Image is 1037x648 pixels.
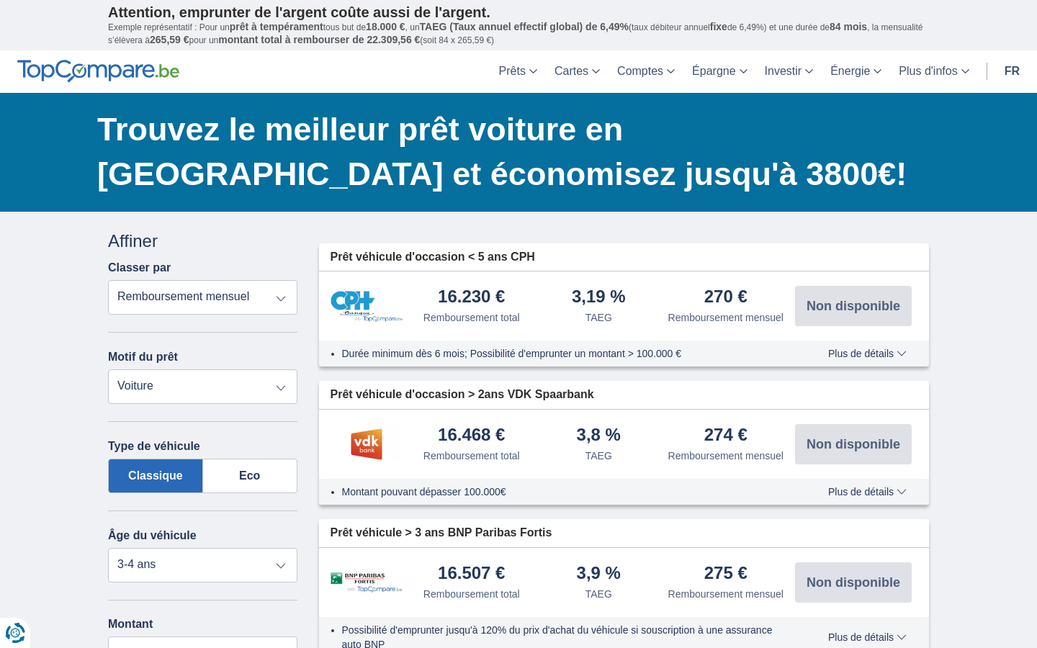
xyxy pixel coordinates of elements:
[807,300,900,312] span: Non disponible
[342,346,786,361] li: Durée minimum dès 6 mois; Possibilité d'emprunter un montant > 100.000 €
[218,34,420,45] span: montant total à rembourser de 22.309,56 €
[710,21,727,32] span: fixe
[795,424,912,464] button: Non disponible
[830,21,867,32] span: 84 mois
[108,440,200,453] label: Type de véhicule
[331,387,594,403] span: Prêt véhicule d'occasion > 2ans VDK Spaarbank
[585,587,612,601] div: TAEG
[668,310,784,325] div: Remboursement mensuel
[423,310,520,325] div: Remboursement total
[756,50,822,93] a: Investir
[683,50,756,93] a: Épargne
[668,587,784,601] div: Remboursement mensuel
[817,486,917,498] button: Plus de détails
[828,632,907,642] span: Plus de détails
[577,426,621,446] div: 3,8 %
[420,21,629,32] span: TAEG (Taux annuel effectif global) de 6,49%
[331,525,552,541] span: Prêt véhicule > 3 ans BNP Paribas Fortis
[108,21,929,47] p: Exemple représentatif : Pour un tous but de , un (taux débiteur annuel de 6,49%) et une durée de ...
[150,34,189,45] span: 265,59 €
[108,261,171,274] label: Classer par
[331,249,535,266] span: Prêt véhicule d'occasion < 5 ans CPH
[490,50,546,93] a: Prêts
[423,449,520,463] div: Remboursement total
[577,564,621,584] div: 3,9 %
[668,449,784,463] div: Remboursement mensuel
[795,286,912,326] button: Non disponible
[108,618,297,631] label: Montant
[817,348,917,359] button: Plus de détails
[97,107,929,197] h1: Trouvez le meilleur prêt voiture en [GEOGRAPHIC_DATA] et économisez jusqu'à 3800€!
[438,564,505,584] div: 16.507 €
[331,572,403,593] img: pret personnel BNP Paribas Fortis
[366,21,405,32] span: 18.000 €
[704,288,748,307] div: 270 €
[704,564,748,584] div: 275 €
[331,291,403,322] img: pret personnel CPH Banque
[996,50,1028,93] a: fr
[807,438,900,451] span: Non disponible
[342,485,786,499] li: Montant pouvant dépasser 100.000€
[828,348,907,359] span: Plus de détails
[203,459,297,493] label: Eco
[108,529,197,542] label: Âge du véhicule
[822,50,890,93] a: Énergie
[817,631,917,643] button: Plus de détails
[807,576,900,589] span: Non disponible
[828,487,907,497] span: Plus de détails
[585,310,612,325] div: TAEG
[609,50,683,93] a: Comptes
[108,4,929,21] p: Attention, emprunter de l'argent coûte aussi de l'argent.
[108,229,297,253] div: Affiner
[585,449,612,463] div: TAEG
[108,351,178,364] label: Motif du prêt
[108,459,203,493] label: Classique
[423,587,520,601] div: Remboursement total
[438,426,505,446] div: 16.468 €
[230,21,323,32] span: prêt à tempérament
[546,50,609,93] a: Cartes
[795,562,912,603] button: Non disponible
[17,60,179,83] img: TopCompare
[331,426,403,462] img: pret personnel VDK bank
[572,288,626,307] div: 3,19 %
[890,50,977,93] a: Plus d'infos
[704,426,748,446] div: 274 €
[438,288,505,307] div: 16.230 €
